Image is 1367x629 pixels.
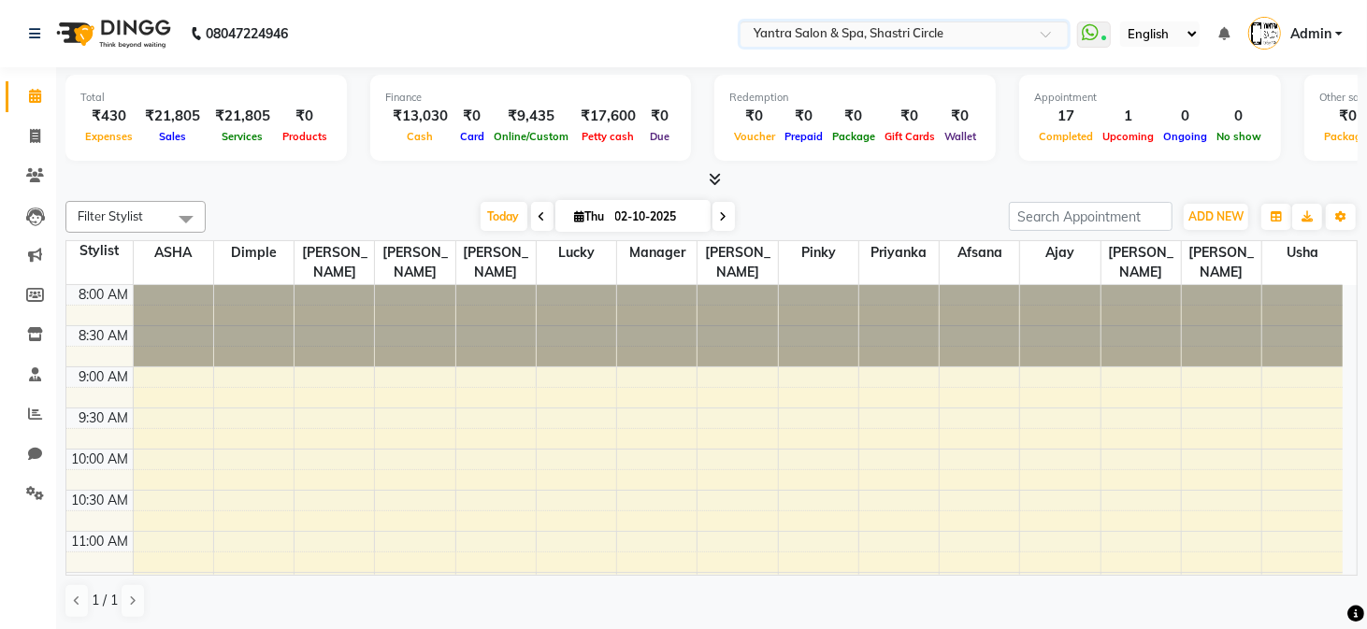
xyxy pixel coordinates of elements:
span: Due [645,130,674,143]
span: Wallet [940,130,981,143]
div: ₹0 [827,106,880,127]
span: [PERSON_NAME] [1101,241,1181,284]
span: ADD NEW [1188,209,1244,223]
div: 8:00 AM [76,285,133,305]
input: Search Appointment [1009,202,1173,231]
span: Dimple [214,241,294,264]
div: 9:30 AM [76,408,133,428]
div: ₹0 [455,106,489,127]
span: [PERSON_NAME] [375,241,454,284]
span: Gift Cards [880,130,940,143]
div: ₹0 [780,106,827,127]
span: Services [218,130,268,143]
button: ADD NEW [1184,204,1248,230]
div: 1 [1098,106,1158,127]
span: Admin [1290,24,1331,44]
span: Products [278,130,332,143]
span: Priyanka [859,241,939,264]
input: 2025-10-02 [610,203,703,231]
span: Online/Custom [489,130,573,143]
div: 9:00 AM [76,367,133,387]
span: Package [827,130,880,143]
div: ₹0 [643,106,676,127]
div: ₹17,600 [573,106,643,127]
div: Finance [385,90,676,106]
span: Completed [1034,130,1098,143]
div: ₹0 [278,106,332,127]
span: Petty cash [578,130,640,143]
div: 11:30 AM [68,573,133,593]
span: No show [1212,130,1266,143]
span: Voucher [729,130,780,143]
span: Thu [570,209,610,223]
span: Manager [617,241,697,264]
div: ₹21,805 [208,106,278,127]
span: [PERSON_NAME] [456,241,536,284]
div: ₹0 [729,106,780,127]
span: Pinky [779,241,858,264]
span: Expenses [80,130,137,143]
b: 08047224946 [206,7,288,60]
div: ₹430 [80,106,137,127]
div: ₹0 [880,106,940,127]
span: usha [1262,241,1343,264]
div: 8:30 AM [76,326,133,346]
span: [PERSON_NAME] [1182,241,1261,284]
div: 0 [1212,106,1266,127]
img: logo [48,7,176,60]
span: 1 / 1 [92,591,118,610]
span: Prepaid [780,130,827,143]
div: Appointment [1034,90,1266,106]
span: Upcoming [1098,130,1158,143]
div: Redemption [729,90,981,106]
span: [PERSON_NAME] [698,241,777,284]
div: 0 [1158,106,1212,127]
div: ₹9,435 [489,106,573,127]
span: Ongoing [1158,130,1212,143]
span: Today [481,202,527,231]
div: 10:00 AM [68,450,133,469]
div: Total [80,90,332,106]
span: [PERSON_NAME] [295,241,374,284]
div: 17 [1034,106,1098,127]
div: ₹0 [940,106,981,127]
div: 11:00 AM [68,532,133,551]
span: Afsana [940,241,1019,264]
span: lucky [537,241,616,264]
div: Stylist [66,241,133,261]
div: ₹13,030 [385,106,455,127]
span: Cash [403,130,439,143]
div: ₹21,805 [137,106,208,127]
span: Filter Stylist [78,208,143,223]
span: Ajay [1020,241,1100,264]
span: Card [455,130,489,143]
div: 10:30 AM [68,491,133,510]
span: Sales [154,130,191,143]
img: Admin [1248,17,1281,50]
span: ASHA [134,241,213,264]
